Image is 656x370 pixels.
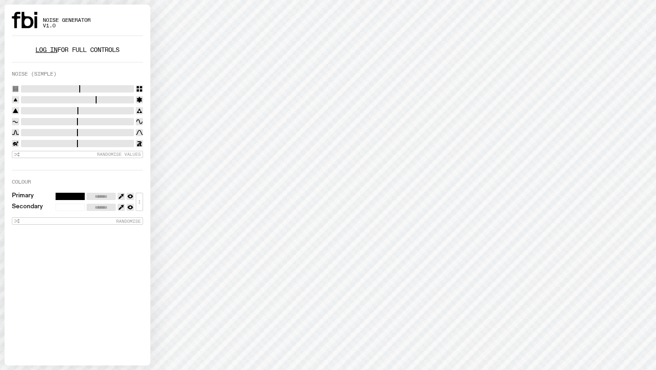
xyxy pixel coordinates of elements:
[12,151,143,158] button: Randomise Values
[36,46,57,54] a: Log in
[12,193,34,200] label: Primary
[43,18,91,23] span: Noise Generator
[116,219,141,224] span: Randomise
[12,180,31,185] label: Colour
[12,72,56,77] label: Noise (Simple)
[12,217,143,225] button: Randomise
[12,47,143,53] p: for full controls
[12,204,43,211] label: Secondary
[43,23,91,28] span: v1.0
[97,152,141,157] span: Randomise Values
[136,193,143,211] button: ↕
